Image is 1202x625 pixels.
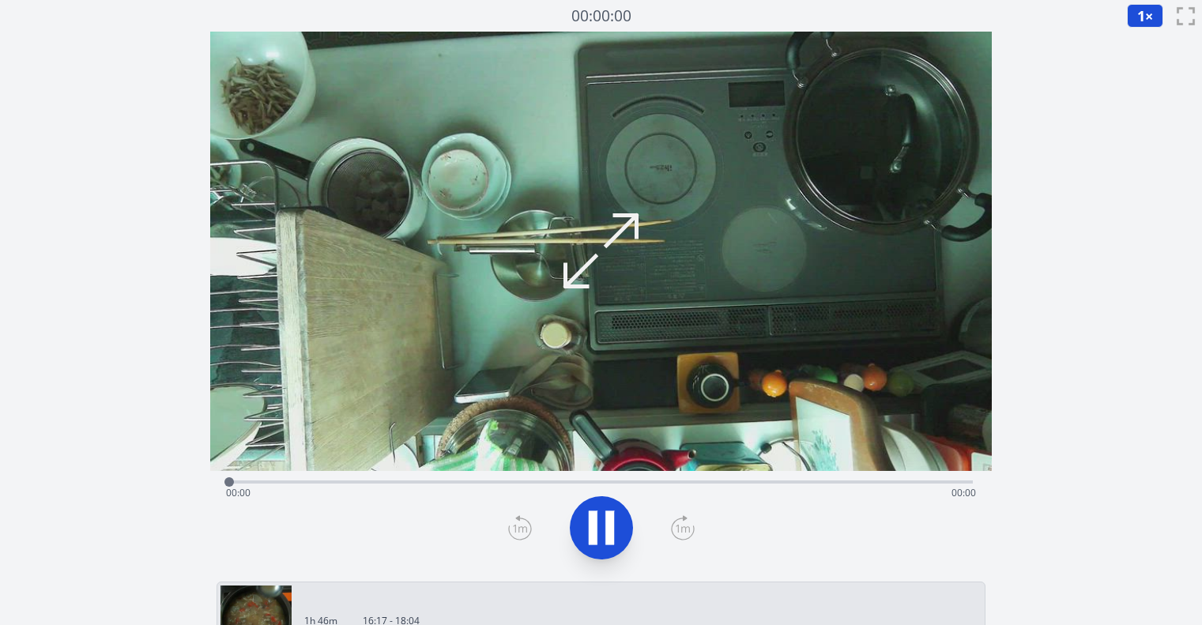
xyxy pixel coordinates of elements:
button: 1× [1127,4,1163,28]
span: 00:00 [951,486,976,499]
a: 00:00:00 [571,5,631,28]
span: 1 [1137,6,1145,25]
